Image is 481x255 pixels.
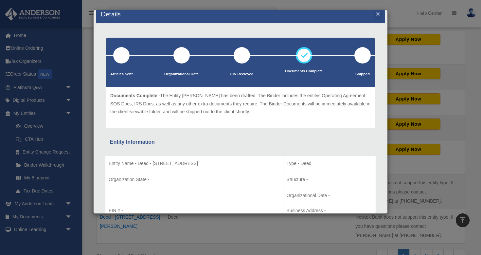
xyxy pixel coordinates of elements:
[287,159,372,168] p: Type - Deed
[287,191,372,200] p: Organizational Date -
[110,92,371,116] p: The Entity [PERSON_NAME] has been drafted. The Binder includes the entitys Operating Agreement, S...
[110,71,133,78] p: Articles Sent
[376,10,380,17] button: ×
[354,71,371,78] p: Shipped
[230,71,254,78] p: EIN Recieved
[109,175,280,184] p: Organization State -
[287,175,372,184] p: Structure -
[109,159,280,168] p: Entity Name - Deed - [STREET_ADDRESS]
[110,137,371,147] div: Entity Information
[285,68,323,75] p: Documents Complete
[110,93,160,98] span: Documents Complete -
[109,207,280,215] p: EIN # -
[101,9,121,18] h4: Details
[164,71,199,78] p: Organizational Date
[287,207,372,215] p: Business Address -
